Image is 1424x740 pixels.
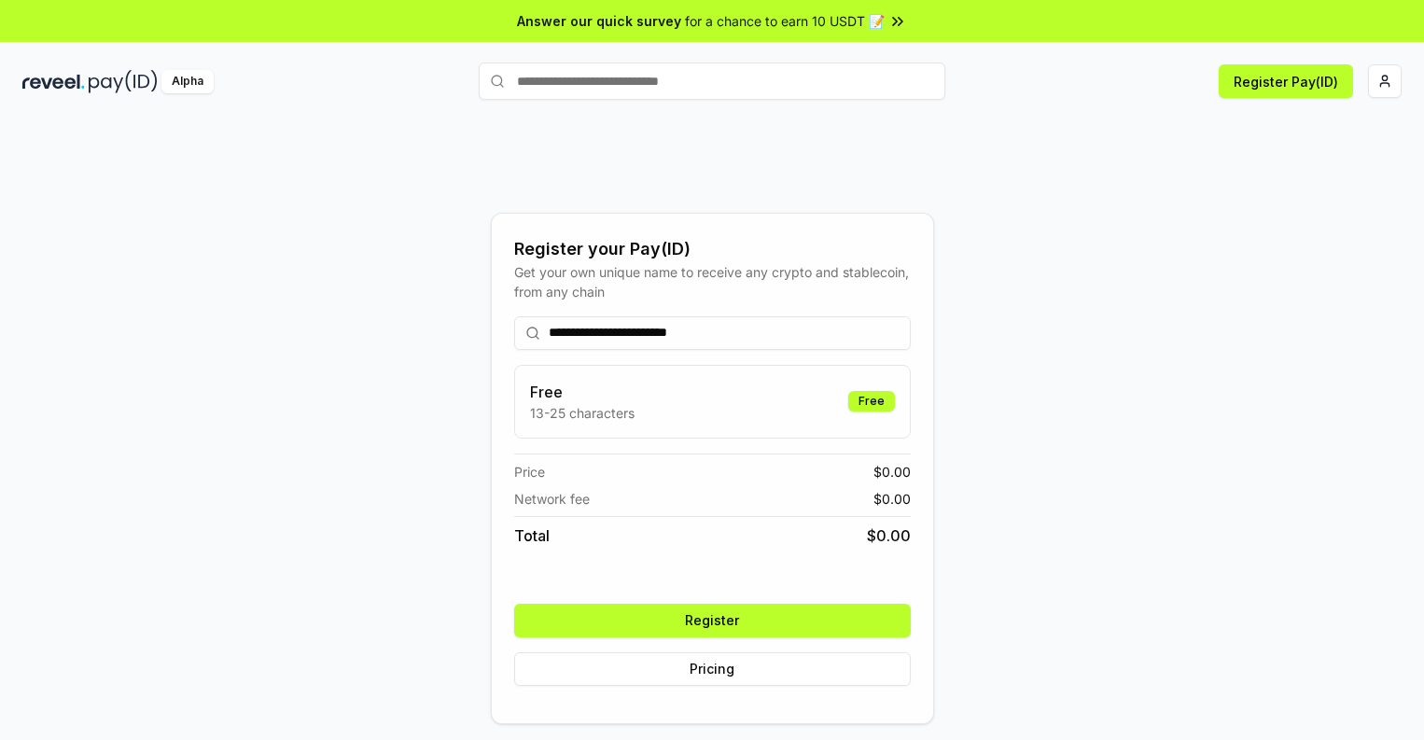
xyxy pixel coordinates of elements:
[873,489,911,509] span: $ 0.00
[514,524,550,547] span: Total
[848,391,895,412] div: Free
[161,70,214,93] div: Alpha
[514,489,590,509] span: Network fee
[867,524,911,547] span: $ 0.00
[685,11,885,31] span: for a chance to earn 10 USDT 📝
[514,462,545,482] span: Price
[514,652,911,686] button: Pricing
[873,462,911,482] span: $ 0.00
[517,11,681,31] span: Answer our quick survey
[514,262,911,301] div: Get your own unique name to receive any crypto and stablecoin, from any chain
[530,403,635,423] p: 13-25 characters
[514,604,911,637] button: Register
[530,381,635,403] h3: Free
[1219,64,1353,98] button: Register Pay(ID)
[22,70,85,93] img: reveel_dark
[89,70,158,93] img: pay_id
[514,236,911,262] div: Register your Pay(ID)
